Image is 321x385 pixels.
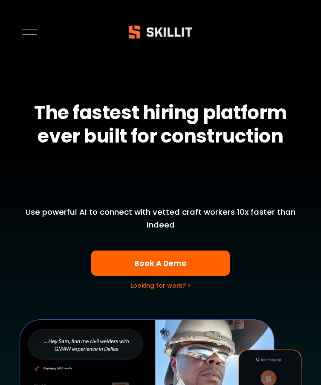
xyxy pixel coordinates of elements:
a: Book A Demo [91,251,230,276]
img: Skillit [121,19,199,45]
strong: The fastest hiring platform ever built for construction [34,99,291,149]
p: Use powerful AI to connect with vetted craft workers 10x faster than Indeed [19,206,302,231]
a: Looking for work? > [130,281,191,290]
